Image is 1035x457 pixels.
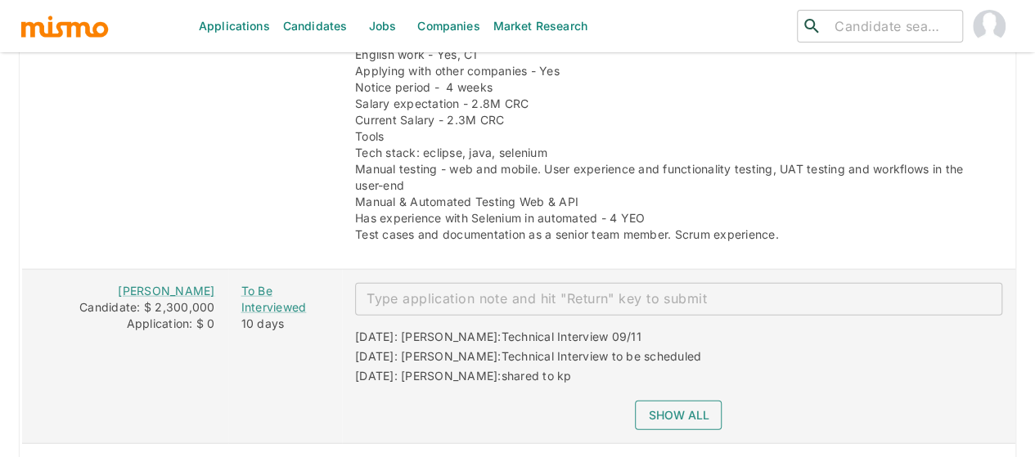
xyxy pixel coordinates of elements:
a: To Be Interviewed [241,283,329,316]
button: Show all [635,401,722,431]
a: [PERSON_NAME] [118,284,214,298]
div: [DATE]: [PERSON_NAME]: [355,329,641,348]
input: Candidate search [828,15,956,38]
div: Candidate: $ 2,300,000 [35,299,215,316]
span: shared to kp [501,369,571,383]
div: [DATE]: [PERSON_NAME]: [355,348,701,368]
div: Application: $ 0 [35,316,215,332]
div: [DATE]: [PERSON_NAME]: [355,368,572,388]
img: Maia Reyes [973,10,1006,43]
span: Technical Interview 09/11 [501,329,641,343]
span: Technical Interview to be scheduled [501,349,701,363]
img: logo [20,14,110,38]
div: 10 days [241,316,329,332]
